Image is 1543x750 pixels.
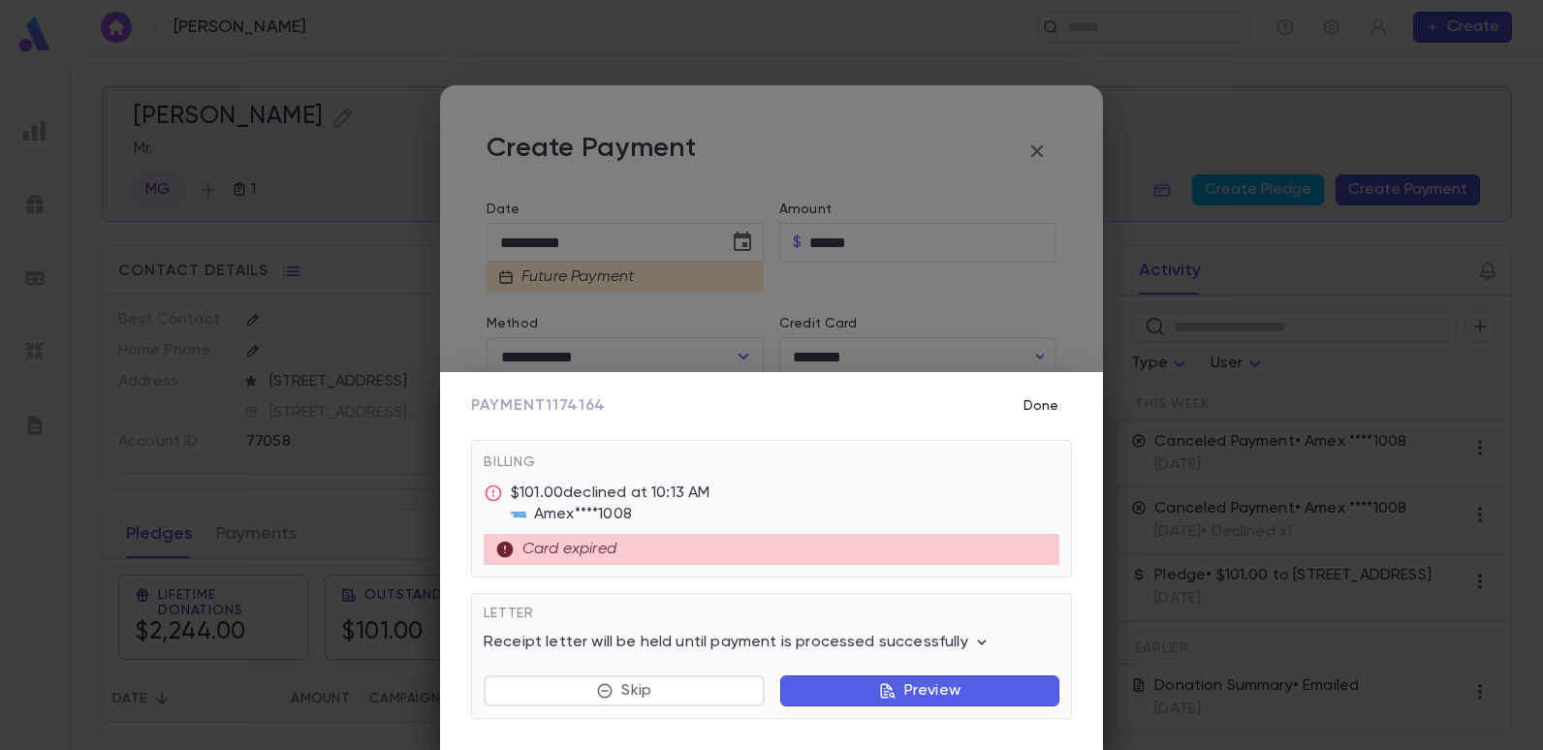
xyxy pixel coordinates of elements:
button: Preview [780,675,1059,706]
p: Receipt letter will be held until payment is processed successfully [484,633,992,652]
button: Done [1010,388,1072,424]
p: Skip [621,681,651,701]
span: Payment 1174164 [471,396,606,416]
div: Card expired [484,534,1059,565]
span: Billing [484,455,536,469]
div: Letter [484,606,1059,633]
div: $101.00 declined at 10:13 AM [511,484,709,503]
p: Preview [904,681,960,701]
button: Skip [484,675,765,706]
